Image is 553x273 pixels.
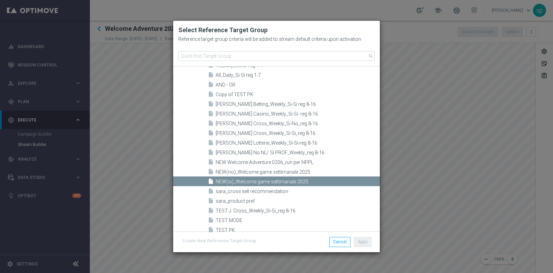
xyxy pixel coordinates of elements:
[208,91,214,99] i: insert_drive_file
[216,121,380,127] span: J. Cross_Weekly_Si-No_reg 8-16
[208,149,214,157] i: insert_drive_file
[216,140,380,146] span: J. Lotterie_Weekly_Si-Si-reg 8-16
[208,110,214,118] i: insert_drive_file
[208,120,214,128] i: insert_drive_file
[216,179,380,185] span: NEW(si)_Welcome game settimanale 2025
[216,227,380,233] span: TEST PK
[216,150,380,156] span: J. No NL/ Si PROF_Weekly_reg 8-16
[368,53,374,59] span: search
[216,101,380,107] span: J. Betting_Weekly_Si-Si reg 8-16
[208,188,214,196] i: insert_drive_file
[178,36,361,42] h2: Reference target group criteria will be added to stream default criteria upon activation
[208,217,214,225] i: insert_drive_file
[208,207,214,215] i: insert_drive_file
[216,208,380,214] span: TEST J. Cross_Weekly_Si-Si_reg 8-16
[208,130,214,138] i: insert_drive_file
[354,237,372,247] button: Apply
[216,218,380,224] span: TEST MODE
[216,130,380,136] span: J. Cross_Weekly_Si-Si_reg 8-16
[208,72,214,80] i: insert_drive_file
[216,169,380,175] span: NEW(no)_Welcome game settimanale 2025
[329,237,350,247] button: Cancel
[208,81,214,89] i: insert_drive_file
[208,227,214,235] i: insert_drive_file
[216,198,380,204] span: sara_product pref
[216,189,380,194] span: sara_cross sell recommendation
[178,51,375,61] input: Quick find Target Group
[216,111,380,117] span: J. Casino_Weekly_Si-Si- reg 8-16
[208,198,214,206] i: insert_drive_file
[208,139,214,147] i: insert_drive_file
[216,92,380,98] span: Copy of TEST PK
[178,26,375,34] h2: Select Reference Target Group
[208,159,214,167] i: insert_drive_file
[216,160,380,165] span: NEW Welcome Adventure 0206_run per NPPL
[216,82,380,88] span: AND - OR
[208,169,214,176] i: insert_drive_file
[208,178,214,186] i: insert_drive_file
[216,72,380,78] span: All_Daily_Si-Si reg 1-7
[208,101,214,109] i: insert_drive_file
